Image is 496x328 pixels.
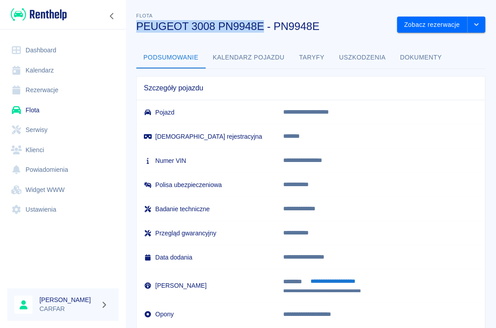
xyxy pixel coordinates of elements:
a: Rezerwacje [7,80,119,100]
h6: Przegląd gwarancyjny [144,229,269,238]
a: Kalendarz [7,60,119,81]
button: Podsumowanie [136,47,206,68]
button: drop-down [467,17,485,33]
h6: [PERSON_NAME] [39,295,97,304]
a: Dashboard [7,40,119,60]
span: Szczegóły pojazdu [144,84,478,93]
h6: Pojazd [144,108,269,117]
button: Zobacz rezerwacje [397,17,467,33]
p: CARFAR [39,304,97,314]
button: Taryfy [292,47,332,68]
a: Flota [7,100,119,120]
h6: Opony [144,310,269,319]
button: Uszkodzenia [332,47,393,68]
a: Powiadomienia [7,160,119,180]
a: Widget WWW [7,180,119,200]
h6: [DEMOGRAPHIC_DATA] rejestracyjna [144,132,269,141]
button: Zwiń nawigację [105,10,119,22]
button: Kalendarz pojazdu [206,47,292,68]
h6: [PERSON_NAME] [144,281,269,290]
h6: Badanie techniczne [144,204,269,213]
img: Renthelp logo [11,7,67,22]
a: Ustawienia [7,200,119,220]
h3: PEUGEOT 3008 PN9948E - PN9948E [136,20,390,33]
a: Klienci [7,140,119,160]
h6: Data dodania [144,253,269,262]
a: Renthelp logo [7,7,67,22]
h6: Numer VIN [144,156,269,165]
a: Serwisy [7,120,119,140]
h6: Polisa ubezpieczeniowa [144,180,269,189]
button: Dokumenty [393,47,449,68]
span: Flota [136,13,152,18]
